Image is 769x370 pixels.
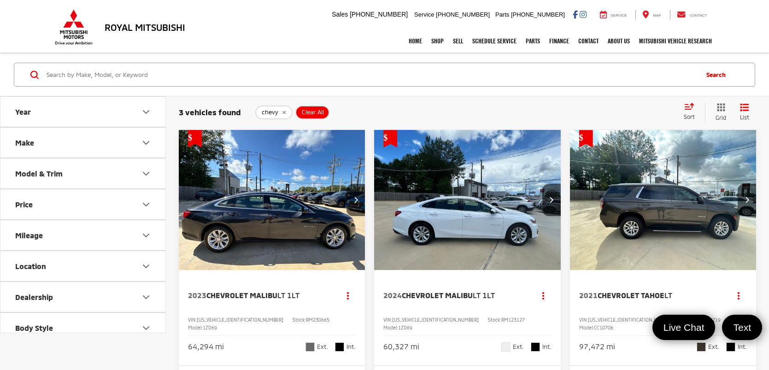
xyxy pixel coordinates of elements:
a: Mitsubishi Vehicle Research [634,29,716,53]
span: Sort [684,113,695,120]
span: [US_VEHICLE_IDENTIFICATION_NUMBER] [588,317,675,323]
button: Actions [731,288,747,304]
a: 2024 Chevrolet Malibu LT 1LT2024 Chevrolet Malibu LT 1LT2024 Chevrolet Malibu LT 1LT2024 Chevrole... [374,130,561,270]
a: 2023Chevrolet MalibuLT 1LT [188,290,330,300]
div: Body Style [15,323,53,332]
div: 64,294 mi [188,341,224,352]
span: Model: [579,325,594,330]
span: Grid [716,114,726,122]
span: VIN: [188,317,197,323]
a: 2023 Chevrolet Malibu LT 1LT2023 Chevrolet Malibu LT 1LT2023 Chevrolet Malibu LT 1LT2023 Chevrole... [178,130,366,270]
input: Search by Make, Model, or Keyword [46,64,697,86]
img: 2021 Chevrolet Tahoe LT [569,130,757,271]
button: MileageMileage [0,220,166,250]
div: Model & Trim [15,169,63,178]
a: Instagram: Click to visit our Instagram page [580,11,587,18]
a: About Us [603,29,634,53]
div: Location [15,262,46,270]
span: Live Chat [659,321,709,334]
span: Int. [738,342,747,351]
button: LocationLocation [0,251,166,281]
div: Price [141,199,152,210]
div: 2023 Chevrolet Malibu LT 1LT 0 [178,130,366,270]
span: dropdown dots [542,292,544,299]
span: 3 vehicles found [179,107,241,117]
a: Schedule Service: Opens in a new tab [468,29,521,53]
span: Get Price Drop Alert [188,130,202,147]
span: Model: [188,325,203,330]
span: chevy [262,109,278,116]
span: Ext. [708,342,719,351]
div: 60,327 mi [383,341,419,352]
span: Get Price Drop Alert [579,130,593,147]
span: List [740,113,749,121]
span: RM123127 [501,317,525,323]
div: Make [15,138,34,147]
span: [US_VEHICLE_IDENTIFICATION_NUMBER] [197,317,283,323]
span: Service [611,13,627,18]
a: Facebook: Click to visit our Facebook page [573,11,578,18]
span: LT 1LT [473,291,495,300]
button: Actions [340,288,356,304]
button: Model & TrimModel & Trim [0,159,166,188]
span: RM230665 [306,317,329,323]
a: 2021Chevrolet TahoeLT [579,290,722,300]
div: Dealership [141,292,152,303]
div: Year [15,107,31,116]
div: Year [141,106,152,117]
span: Get Price Drop Alert [383,130,397,147]
span: Summit White [501,342,511,352]
a: Text [722,315,762,340]
span: dropdown dots [347,292,349,299]
span: Service [414,11,434,18]
span: Black [531,342,540,352]
button: DealershipDealership [0,282,166,312]
div: 2024 Chevrolet Malibu LT 1LT 0 [374,130,561,270]
img: 2024 Chevrolet Malibu LT 1LT [374,130,561,270]
span: Black [726,342,735,352]
button: List View [733,103,756,122]
a: Live Chat [652,315,716,340]
button: Search [697,63,739,86]
span: Dark Ash Metallic [305,342,315,352]
span: 1ZD69 [203,325,217,330]
img: Mitsubishi [53,9,94,45]
div: Make [141,137,152,148]
a: Finance [545,29,574,53]
span: Int. [542,342,552,351]
span: [PHONE_NUMBER] [350,11,408,18]
span: Parts [495,11,509,18]
button: PricePrice [0,189,166,219]
span: Int. [346,342,356,351]
div: Price [15,200,33,209]
div: Mileage [15,231,43,240]
a: 2021 Chevrolet Tahoe LT2021 Chevrolet Tahoe LT2021 Chevrolet Tahoe LT2021 Chevrolet Tahoe LT [569,130,757,270]
button: Next image [346,184,365,216]
span: Black [335,342,344,352]
span: Map [653,13,661,18]
span: CC10706 [594,325,613,330]
span: Chevrolet Malibu [206,291,277,300]
a: Contact [670,10,714,19]
a: Contact [574,29,603,53]
div: Dealership [15,293,53,301]
button: YearYear [0,97,166,127]
span: Text [728,321,756,334]
a: Map [635,10,668,19]
div: 2021 Chevrolet Tahoe LT 0 [569,130,757,270]
span: Chevrolet Malibu [402,291,473,300]
span: Ext. [513,342,524,351]
button: MakeMake [0,128,166,158]
span: Ext. [317,342,328,351]
a: Sell [448,29,468,53]
span: Clear All [302,109,324,116]
span: dropdown dots [738,292,740,299]
button: Clear All [295,106,329,119]
span: Stock: [488,317,501,323]
span: Graywood Metallic [697,342,706,352]
a: 2024Chevrolet MalibuLT 1LT [383,290,526,300]
img: 2023 Chevrolet Malibu LT 1LT [178,130,366,270]
a: Parts: Opens in a new tab [521,29,545,53]
span: Stock: [293,317,306,323]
